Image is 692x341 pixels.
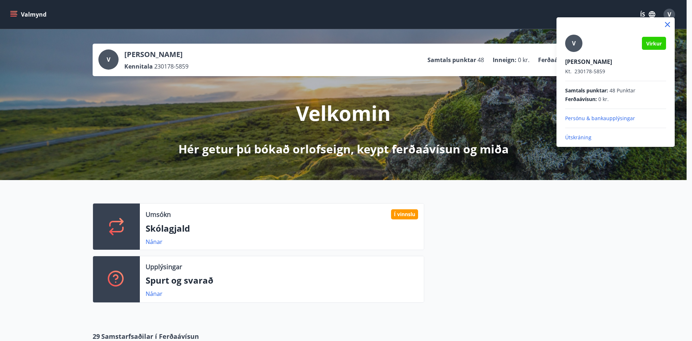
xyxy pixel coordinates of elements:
span: 0 kr. [598,96,609,103]
p: [PERSON_NAME] [565,58,666,66]
span: Kt. [565,68,572,75]
p: Útskráning [565,134,666,141]
p: 230178-5859 [565,68,666,75]
p: Persónu & bankaupplýsingar [565,115,666,122]
span: V [572,39,576,47]
span: 48 Punktar [609,87,635,94]
span: Virkur [646,40,662,47]
span: Samtals punktar : [565,87,608,94]
span: Ferðaávísun : [565,96,597,103]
